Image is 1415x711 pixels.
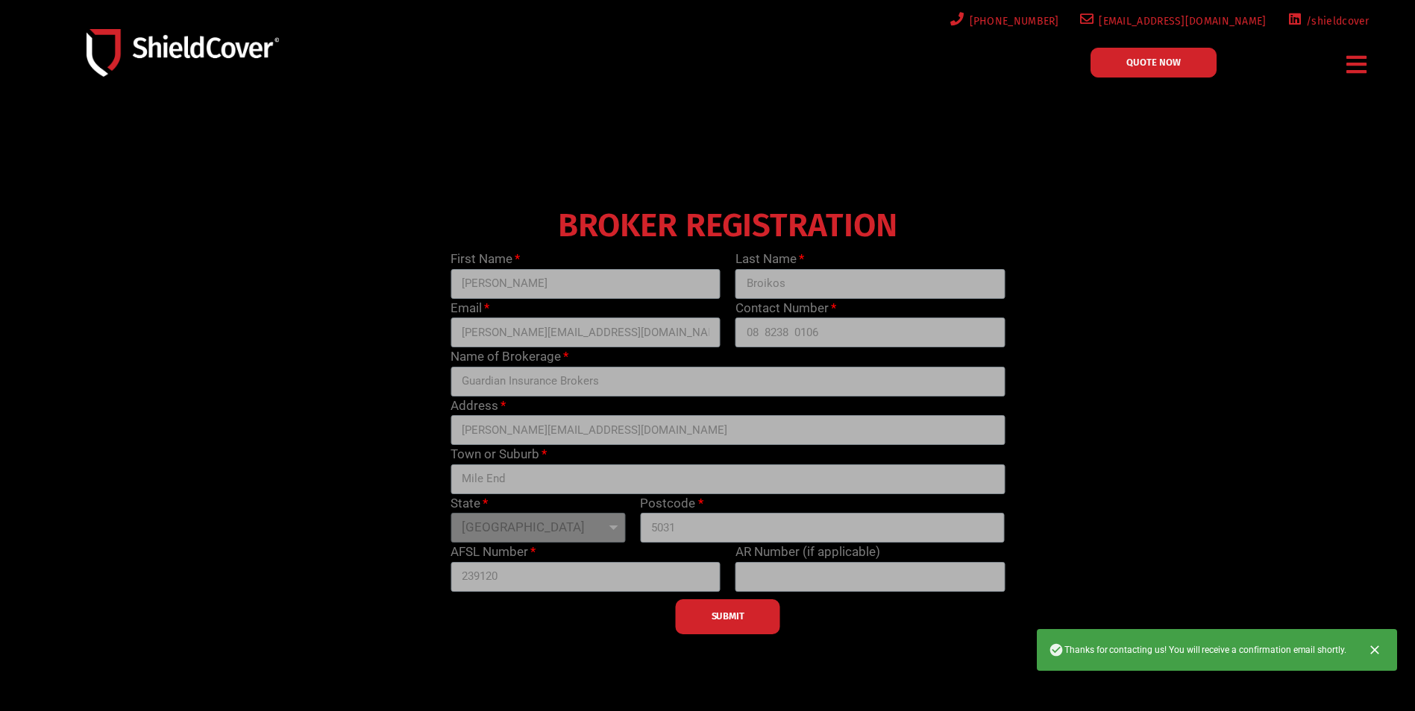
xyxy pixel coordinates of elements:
a: QUOTE NOW [1091,48,1217,78]
label: Town or Suburb [451,445,547,464]
a: [EMAIL_ADDRESS][DOMAIN_NAME] [1077,12,1267,31]
label: State [451,494,488,513]
div: Menu Toggle [1341,47,1373,82]
a: /shieldcover [1284,12,1369,31]
label: Contact Number [735,299,836,318]
label: First Name [451,250,520,269]
span: [PHONE_NUMBER] [964,12,1059,31]
a: [PHONE_NUMBER] [947,12,1059,31]
span: Thanks for contacting us! You will receive a confirmation email shortly. [1049,642,1346,657]
span: [EMAIL_ADDRESS][DOMAIN_NAME] [1094,12,1266,31]
h4: BROKER REGISTRATION [443,217,1012,235]
label: AFSL Number [451,543,536,562]
label: Postcode [640,494,703,513]
label: Last Name [735,250,804,269]
label: Address [451,396,506,416]
label: AR Number (if applicable) [735,543,880,562]
img: Shield-Cover-Underwriting-Australia-logo-full [87,29,279,76]
button: Close [1358,633,1391,666]
span: /shieldcover [1301,12,1369,31]
label: Name of Brokerage [451,347,568,367]
span: QUOTE NOW [1126,57,1181,67]
label: Email [451,299,489,318]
